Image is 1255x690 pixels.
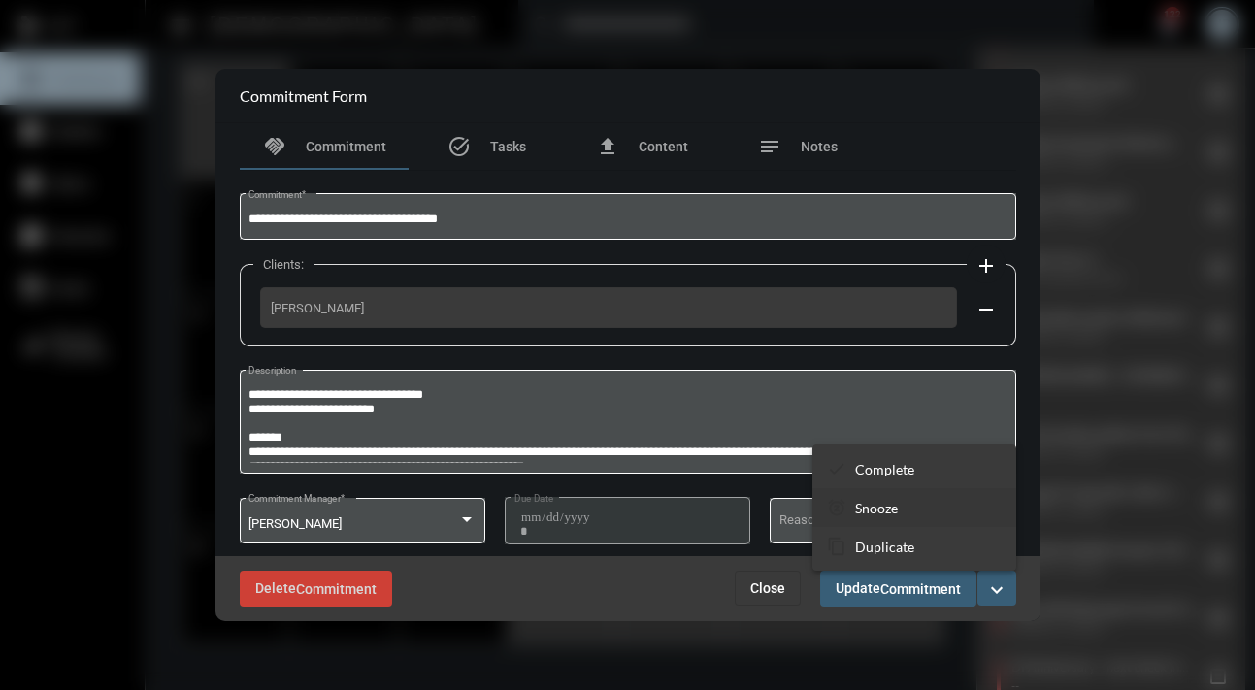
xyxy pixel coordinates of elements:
[827,498,846,517] mat-icon: snooze
[855,539,914,555] p: Duplicate
[827,459,846,478] mat-icon: checkmark
[855,461,914,477] p: Complete
[827,537,846,556] mat-icon: content_copy
[855,500,898,516] p: Snooze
